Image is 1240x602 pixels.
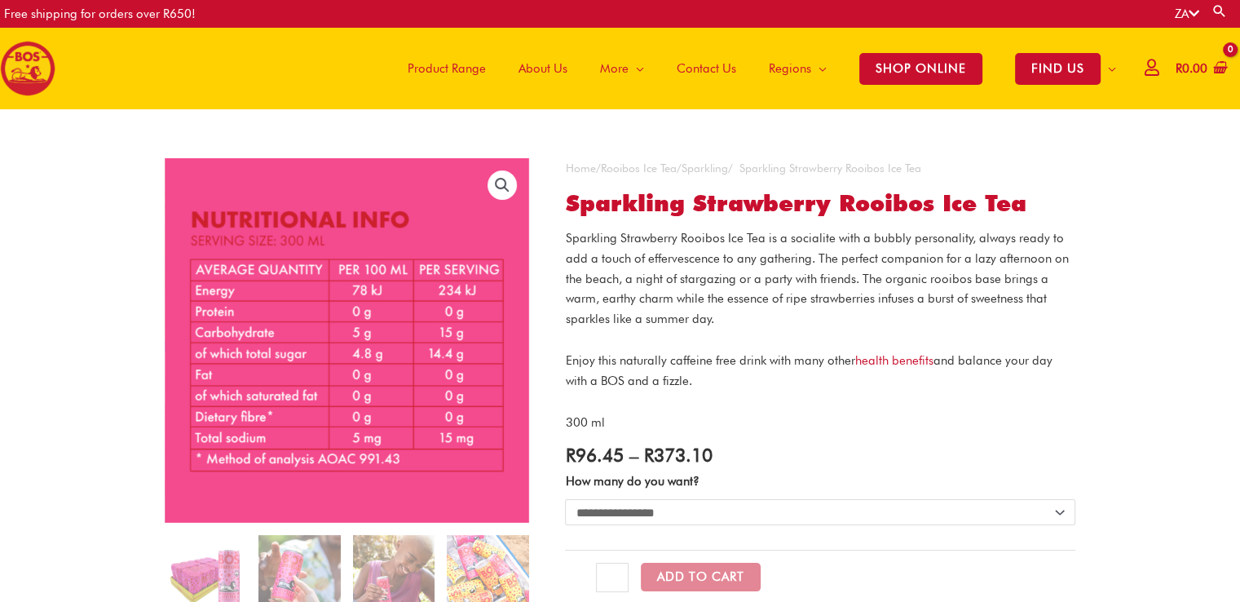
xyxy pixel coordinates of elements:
p: 300 ml [565,413,1075,433]
bdi: 96.45 [565,444,623,466]
h1: Sparkling Strawberry Rooibos Ice Tea [565,190,1075,218]
span: R [565,444,575,466]
a: Home [565,162,595,175]
span: Regions [769,44,811,93]
a: Regions [752,28,843,109]
label: How many do you want? [565,474,699,489]
a: View full-screen image gallery [488,170,517,200]
span: – [629,444,638,466]
span: More [600,44,629,93]
a: Sparkling [681,162,727,175]
span: FIND US [1015,53,1101,85]
span: SHOP ONLINE [859,53,982,85]
span: Product Range [408,44,486,93]
nav: Breadcrumb [565,158,1075,179]
a: View Shopping Cart, empty [1172,51,1228,87]
button: Add to Cart [641,563,761,591]
a: About Us [502,28,584,109]
a: ZA [1175,7,1199,21]
a: health benefits [854,353,933,368]
span: R [1176,61,1182,76]
a: Search button [1211,3,1228,19]
a: Product Range [391,28,502,109]
input: Product quantity [596,563,628,592]
p: Enjoy this naturally caffeine free drink with many other and balance your day with a BOS and a fi... [565,351,1075,392]
bdi: 373.10 [643,444,712,466]
span: Contact Us [677,44,736,93]
a: SHOP ONLINE [843,28,999,109]
p: Sparkling Strawberry Rooibos Ice Tea is a socialite with a bubbly personality, always ready to ad... [565,228,1075,330]
span: R [643,444,653,466]
a: Rooibos Ice Tea [600,162,676,175]
a: More [584,28,660,109]
bdi: 0.00 [1176,61,1207,76]
a: Contact Us [660,28,752,109]
nav: Site Navigation [379,28,1132,109]
span: About Us [519,44,567,93]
